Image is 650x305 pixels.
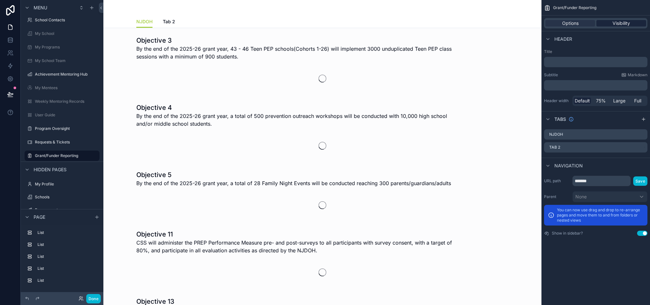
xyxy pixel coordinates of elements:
span: Visibility [613,20,630,26]
label: My Profile [35,182,98,187]
label: Parent [544,194,570,199]
a: My School [25,28,100,39]
label: Tab 2 [549,145,560,150]
span: Default [575,98,590,104]
span: Header [554,36,572,42]
a: Grant/Funder Reporting [25,151,100,161]
a: My Profile [25,179,100,189]
span: NJDOH [136,18,152,25]
label: List [37,254,97,259]
label: URL path [544,178,570,184]
span: Tabs [554,116,566,122]
a: My Programs [25,42,100,52]
a: My Mentees [25,83,100,93]
a: NJDOH [136,16,152,28]
span: None [575,194,587,200]
span: Markdown [628,72,647,78]
div: scrollable content [544,57,647,67]
label: Header width [544,98,570,103]
label: My School [35,31,98,36]
label: Requests & Tickets [35,140,98,145]
button: Save [633,176,647,186]
span: Full [634,98,641,104]
span: 75% [596,98,606,104]
label: Grant/Funder Reporting [35,153,96,158]
a: Program Oversight [25,123,100,134]
button: Done [86,294,101,303]
label: My Programs [35,45,98,50]
div: scrollable content [21,225,103,292]
label: List [37,230,97,235]
label: Program Oversight [35,126,98,131]
label: List [37,242,97,247]
a: Schools [25,192,100,202]
label: Schools [35,195,98,200]
label: My Mentees [35,85,98,90]
label: NJDOH [549,132,563,137]
a: School Contacts [25,15,100,25]
span: Tab 2 [163,18,175,25]
a: My School Team [25,56,100,66]
a: Engagements [25,205,100,215]
span: Grant/Funder Reporting [553,5,596,10]
a: User Guide [25,110,100,120]
label: Achievement Mentoring Hub [35,72,98,77]
label: User Guide [35,112,98,118]
span: Options [562,20,579,26]
a: Markdown [621,72,647,78]
label: Weekly Mentoring Records [35,99,98,104]
a: Requests & Tickets [25,137,100,147]
div: scrollable content [544,80,647,90]
span: Large [613,98,625,104]
span: Hidden pages [34,166,67,173]
span: Navigation [554,163,583,169]
label: Show in sidebar? [552,231,583,236]
a: Achievement Mentoring Hub [25,69,100,79]
p: You can now use drag and drop to re-arrange pages and move them to and from folders or nested views [557,207,644,223]
button: None [572,191,647,202]
label: List [37,278,97,283]
label: Title [544,49,647,54]
label: Subtitle [544,72,558,78]
label: School Contacts [35,17,98,23]
span: Menu [34,5,47,11]
label: Engagements [35,207,98,213]
a: Tab 2 [163,16,175,29]
a: Weekly Mentoring Records [25,96,100,107]
label: List [37,266,97,271]
span: Page [34,214,45,220]
label: My School Team [35,58,98,63]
